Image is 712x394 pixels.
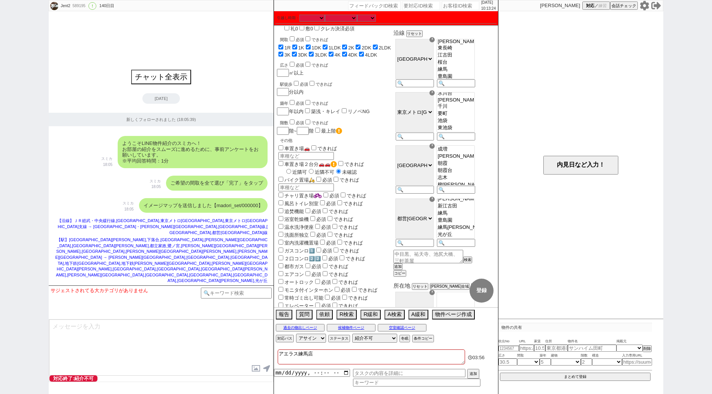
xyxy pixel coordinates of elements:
[277,303,314,309] label: エレベーター
[519,339,534,345] span: URL
[166,176,268,191] div: ご希望の間取を全て選び「完了」をタップ
[463,257,472,263] button: 検索
[551,353,581,359] span: 建物
[60,3,70,9] div: Jent2
[429,37,435,42] div: ☓
[278,263,283,268] input: 都市ガス
[150,178,161,184] p: スミカ
[437,45,474,52] option: 東長崎
[278,161,283,166] input: 車置き場２台分🚗🚗
[296,101,304,106] span: 必須
[353,369,465,377] input: タスクの内容を詳細に
[437,196,474,203] option: [PERSON_NAME]長崎
[337,200,342,205] input: できれば
[277,61,392,77] div: ㎡以上
[437,217,474,224] option: 豊島園
[305,119,310,124] input: できれば
[280,80,392,87] div: 駅徒歩
[329,193,339,198] span: 必須
[131,70,191,84] button: チャット全表示
[341,193,346,197] input: できれば
[321,264,348,269] label: できれば
[519,345,534,352] input: https://suumo.jp/chintai/jnc_000022489271
[598,3,607,9] span: 練習
[545,339,568,345] span: 住所
[321,279,331,285] span: 必須
[322,248,332,254] span: 必須
[142,93,180,104] div: [DATE]
[277,287,333,293] label: モニタ付インターホン
[437,97,474,103] option: [PERSON_NAME][PERSON_NAME]
[338,161,343,166] input: できれば
[437,73,474,80] option: 豊島園
[139,198,268,213] div: イメージマップを送信しました【madori_set/000000】
[437,39,474,45] option: [PERSON_NAME][GEOGRAPHIC_DATA]
[540,358,551,366] input: 5
[432,310,475,319] button: 物件ページ作成
[201,288,272,298] input: 🔍キーワード検索
[316,216,326,222] span: 必須
[360,310,381,319] button: R緩和
[348,45,354,51] label: 2K
[277,177,315,183] label: バイク置場🛵
[88,2,96,10] div: !
[437,146,474,153] option: 成増
[326,201,336,206] span: 必須
[277,295,323,301] label: 常時ゴミ出し可能
[437,231,474,238] option: 光が丘
[315,52,327,58] label: 3LDK
[328,335,350,342] button: ステータス
[540,3,580,9] p: [PERSON_NAME]
[316,232,326,238] span: 必須
[327,324,375,331] button: 候補物件ページ
[336,169,341,174] input: 未確認
[277,209,304,214] label: 追焚機能
[412,283,428,290] button: リセット
[321,272,348,277] label: できれば
[437,59,474,66] option: 桜台
[622,358,652,366] input: https://suumo.jp/chintai/jnc_000022489271
[280,61,392,68] div: 広さ
[353,379,480,387] input: キーワード
[296,310,313,319] button: 質問
[277,15,299,21] label: 引越し時期：
[500,373,651,381] button: まとめて登録
[437,110,474,117] option: 要町
[305,36,310,41] input: できれば
[498,339,519,345] span: 吹出No
[393,263,402,270] button: 追加
[437,186,475,194] input: 🔍
[286,169,291,174] input: 近隣可
[322,177,332,183] span: 必須
[498,346,519,351] input: 1234567
[284,52,290,58] label: 3K
[612,3,636,9] span: 会話チェック
[277,127,392,135] div: 階~ 階
[470,279,494,303] button: 登録
[332,279,337,284] input: できれば
[545,345,568,352] input: 東京都港区海岸３
[321,303,331,309] span: 必須
[472,355,485,360] span: 03:56
[610,1,638,10] button: 会話チェック
[276,310,292,319] button: 報告
[334,248,338,252] input: できれば
[277,240,319,246] label: 室内洗濯機置場
[307,169,334,175] label: 近隣不可
[280,99,392,106] div: 築年
[284,169,307,175] label: 近隣可
[323,271,328,276] input: できれば
[320,26,355,31] label: クレカ決済必須
[300,82,308,87] span: 必須
[498,358,517,366] input: 30.5
[335,52,341,58] label: 4K
[278,184,334,191] input: 車種など
[311,209,321,214] span: 必須
[277,248,315,254] label: ガスコンロ1️⃣
[277,146,310,151] label: 車置き場🚗
[311,264,321,269] span: 必須
[278,224,283,229] input: 温水洗浄便座
[304,101,328,106] label: できれば
[348,52,357,58] label: 4DK
[123,206,134,212] p: 18:05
